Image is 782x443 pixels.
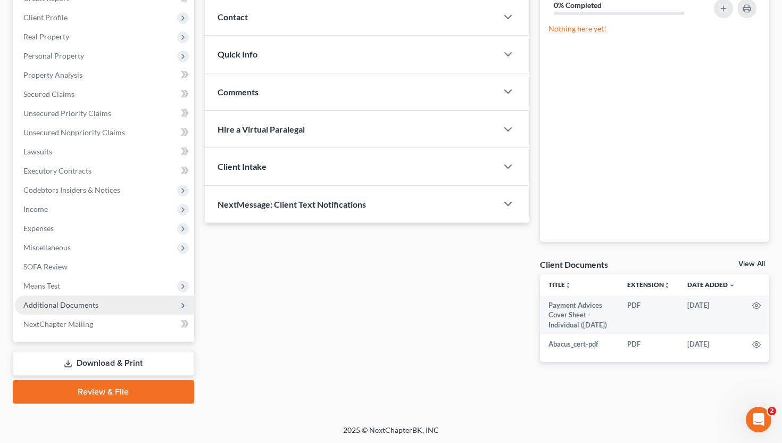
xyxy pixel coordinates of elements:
[23,109,111,118] span: Unsecured Priority Claims
[540,334,619,354] td: Abacus_cert-pdf
[15,123,194,142] a: Unsecured Nonpriority Claims
[627,281,670,289] a: Extensionunfold_more
[679,296,744,334] td: [DATE]
[13,351,194,376] a: Download & Print
[540,259,608,270] div: Client Documents
[218,124,305,134] span: Hire a Virtual Paralegal
[23,319,93,329] span: NextChapter Mailing
[15,85,194,104] a: Secured Claims
[679,334,744,354] td: [DATE]
[218,12,248,22] span: Contact
[23,185,120,194] span: Codebtors Insiders & Notices
[23,281,60,290] span: Means Test
[23,204,48,214] span: Income
[619,334,679,354] td: PDF
[23,128,125,137] span: Unsecured Nonpriority Claims
[13,380,194,404] a: Review & File
[619,296,679,334] td: PDF
[540,296,619,334] td: Payment Advices Cover Sheet - Individual ([DATE])
[23,262,68,271] span: SOFA Review
[23,51,84,60] span: Personal Property
[23,70,82,79] span: Property Analysis
[768,407,776,415] span: 2
[23,13,68,22] span: Client Profile
[15,315,194,334] a: NextChapter Mailing
[218,161,267,171] span: Client Intake
[548,23,761,34] p: Nothing here yet!
[23,243,71,252] span: Miscellaneous
[729,282,735,289] i: expand_more
[15,142,194,161] a: Lawsuits
[23,300,98,309] span: Additional Documents
[746,407,771,432] iframe: Intercom live chat
[15,104,194,123] a: Unsecured Priority Claims
[23,147,52,156] span: Lawsuits
[23,32,69,41] span: Real Property
[218,199,366,209] span: NextMessage: Client Text Notifications
[687,281,735,289] a: Date Added expand_more
[15,65,194,85] a: Property Analysis
[664,282,670,289] i: unfold_more
[738,260,765,268] a: View All
[218,49,257,59] span: Quick Info
[23,224,54,233] span: Expenses
[554,1,602,10] strong: 0% Completed
[15,257,194,276] a: SOFA Review
[23,89,74,99] span: Secured Claims
[218,87,259,97] span: Comments
[565,282,571,289] i: unfold_more
[23,166,91,175] span: Executory Contracts
[15,161,194,181] a: Executory Contracts
[548,281,571,289] a: Titleunfold_more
